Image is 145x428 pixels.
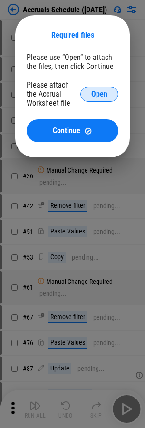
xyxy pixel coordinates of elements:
[27,30,118,39] div: Required files
[27,53,118,71] div: Please use “Open” to attach the files, then click Continue
[27,119,118,142] button: ContinueContinue
[80,87,118,102] button: Open
[27,80,80,107] div: Please attach the Accrual Worksheet file
[84,127,92,135] img: Continue
[53,127,80,135] span: Continue
[91,90,107,98] span: Open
